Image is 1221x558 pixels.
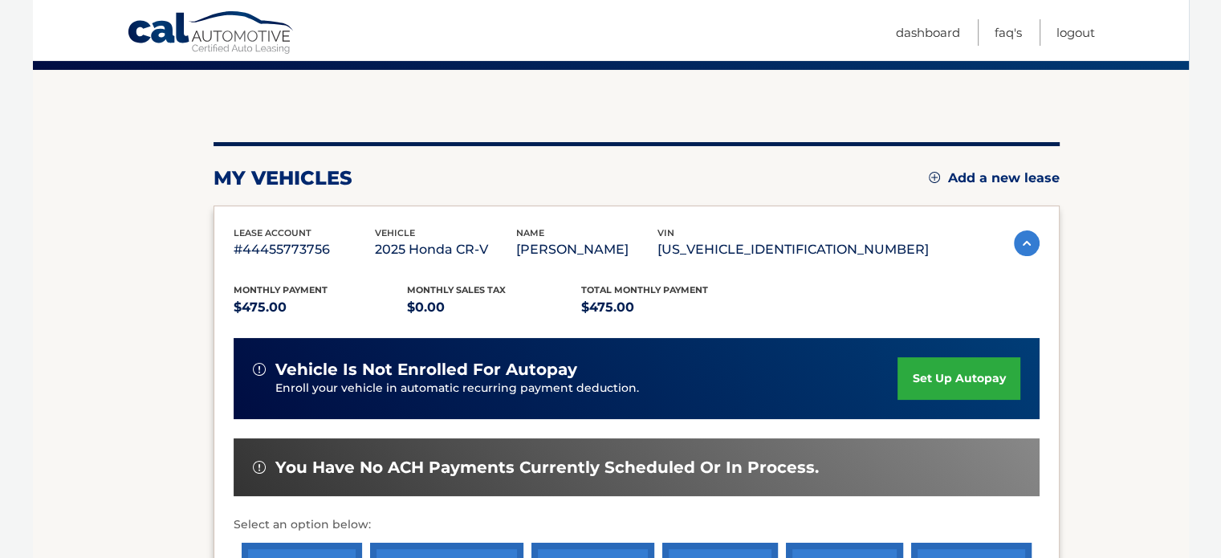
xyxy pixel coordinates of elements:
span: lease account [234,227,311,238]
p: $0.00 [407,296,581,319]
img: alert-white.svg [253,461,266,474]
span: Monthly Payment [234,284,328,295]
a: FAQ's [995,19,1022,46]
img: alert-white.svg [253,363,266,376]
p: Select an option below: [234,515,1040,535]
p: [PERSON_NAME] [516,238,657,261]
a: Logout [1056,19,1095,46]
p: Enroll your vehicle in automatic recurring payment deduction. [275,380,898,397]
a: Dashboard [896,19,960,46]
span: vehicle is not enrolled for autopay [275,360,577,380]
p: $475.00 [581,296,755,319]
span: Total Monthly Payment [581,284,708,295]
img: accordion-active.svg [1014,230,1040,256]
p: 2025 Honda CR-V [375,238,516,261]
p: $475.00 [234,296,408,319]
img: add.svg [929,172,940,183]
span: vin [657,227,674,238]
p: #44455773756 [234,238,375,261]
p: [US_VEHICLE_IDENTIFICATION_NUMBER] [657,238,929,261]
a: Cal Automotive [127,10,295,57]
span: You have no ACH payments currently scheduled or in process. [275,458,819,478]
a: set up autopay [897,357,1020,400]
span: Monthly sales Tax [407,284,506,295]
a: Add a new lease [929,170,1060,186]
h2: my vehicles [214,166,352,190]
span: name [516,227,544,238]
span: vehicle [375,227,415,238]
